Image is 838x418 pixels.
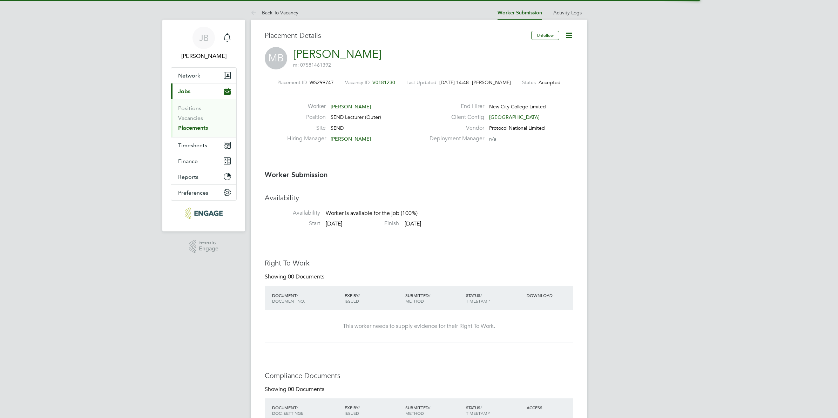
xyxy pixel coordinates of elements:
[265,209,320,217] label: Availability
[288,386,324,393] span: 00 Documents
[480,405,482,410] span: /
[489,114,540,120] span: [GEOGRAPHIC_DATA]
[272,323,566,330] div: This worker needs to supply evidence for their Right To Work.
[189,240,219,253] a: Powered byEngage
[287,114,326,121] label: Position
[297,292,298,298] span: /
[178,174,198,180] span: Reports
[199,33,209,42] span: JB
[522,79,536,86] label: Status
[178,142,207,149] span: Timesheets
[525,289,573,302] div: DOWNLOAD
[480,292,482,298] span: /
[531,31,559,40] button: Unfollow
[171,27,237,60] a: JB[PERSON_NAME]
[178,72,200,79] span: Network
[178,124,208,131] a: Placements
[358,405,360,410] span: /
[429,292,430,298] span: /
[293,47,381,61] a: [PERSON_NAME]
[297,405,298,410] span: /
[178,88,190,95] span: Jobs
[288,273,324,280] span: 00 Documents
[466,410,490,416] span: TIMESTAMP
[287,124,326,132] label: Site
[185,208,222,219] img: protocol-logo-retina.png
[326,220,342,227] span: [DATE]
[405,298,424,304] span: METHOD
[265,258,573,268] h3: Right To Work
[343,289,404,307] div: EXPIRY
[425,135,484,142] label: Deployment Manager
[331,125,344,131] span: SEND
[171,169,236,184] button: Reports
[272,410,303,416] span: DOC. SETTINGS
[344,220,399,227] label: Finish
[287,103,326,110] label: Worker
[178,115,203,121] a: Vacancies
[265,31,526,40] h3: Placement Details
[425,103,484,110] label: End Hirer
[345,410,359,416] span: ISSUED
[171,83,236,99] button: Jobs
[429,405,430,410] span: /
[372,79,395,86] span: V0181230
[162,20,245,231] nav: Main navigation
[472,79,511,86] span: [PERSON_NAME]
[331,136,371,142] span: [PERSON_NAME]
[310,79,334,86] span: WS299747
[404,289,464,307] div: SUBMITTED
[553,9,582,16] a: Activity Logs
[171,52,237,60] span: Josh Boulding
[406,79,437,86] label: Last Updated
[171,137,236,153] button: Timesheets
[405,410,424,416] span: METHOD
[178,189,208,196] span: Preferences
[251,9,298,16] a: Back To Vacancy
[265,220,320,227] label: Start
[199,246,218,252] span: Engage
[331,103,371,110] span: [PERSON_NAME]
[489,136,496,142] span: n/a
[525,401,573,414] div: ACCESS
[199,240,218,246] span: Powered by
[265,193,573,202] h3: Availability
[287,135,326,142] label: Hiring Manager
[277,79,307,86] label: Placement ID
[405,220,421,227] span: [DATE]
[466,298,490,304] span: TIMESTAMP
[171,153,236,169] button: Finance
[489,103,546,110] span: New City College Limited
[358,292,360,298] span: /
[178,158,198,164] span: Finance
[498,10,542,16] a: Worker Submission
[270,289,343,307] div: DOCUMENT
[345,298,359,304] span: ISSUED
[464,289,525,307] div: STATUS
[265,273,326,281] div: Showing
[171,68,236,83] button: Network
[425,124,484,132] label: Vendor
[171,208,237,219] a: Go to home page
[171,185,236,200] button: Preferences
[439,79,472,86] span: [DATE] 14:48 -
[293,62,331,68] span: m: 07581461392
[425,114,484,121] label: Client Config
[171,99,236,137] div: Jobs
[265,170,327,179] b: Worker Submission
[265,47,287,69] span: MB
[265,386,326,393] div: Showing
[178,105,201,112] a: Positions
[265,371,573,380] h3: Compliance Documents
[326,210,418,217] span: Worker is available for the job (100%)
[539,79,561,86] span: Accepted
[345,79,370,86] label: Vacancy ID
[489,125,545,131] span: Protocol National Limited
[331,114,381,120] span: SEND Lecturer (Outer)
[272,298,305,304] span: DOCUMENT NO.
